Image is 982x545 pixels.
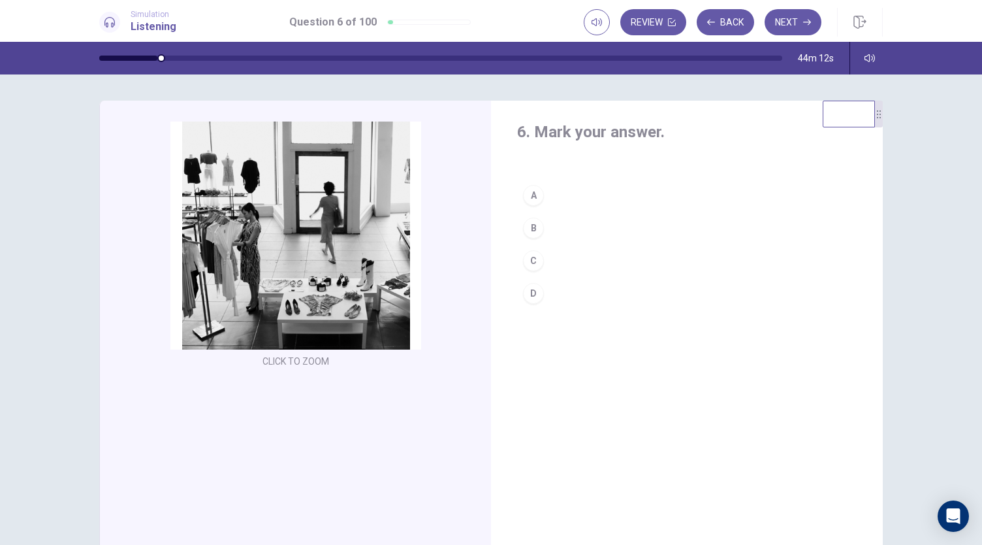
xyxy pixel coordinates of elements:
button: Next [765,9,821,35]
h1: Listening [131,19,176,35]
button: Review [620,9,686,35]
span: Simulation [131,10,176,19]
div: D [523,283,544,304]
button: C [517,244,857,277]
h1: Question 6 of 100 [289,14,377,30]
button: A [517,179,857,212]
button: Back [697,9,754,35]
button: B [517,212,857,244]
span: 44m 12s [798,53,834,63]
div: Open Intercom Messenger [938,501,969,532]
div: A [523,185,544,206]
div: C [523,250,544,271]
button: D [517,277,857,310]
div: B [523,218,544,239]
h4: 6. Mark your answer. [517,122,857,142]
